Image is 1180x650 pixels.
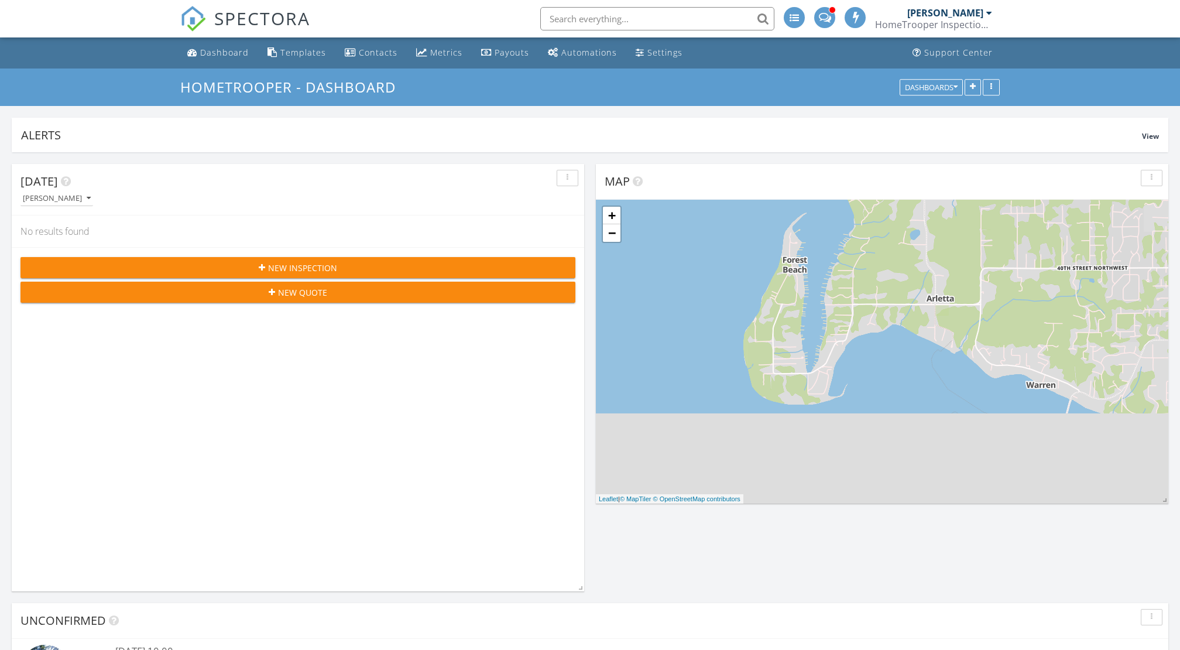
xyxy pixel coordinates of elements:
a: Settings [631,42,687,64]
a: Automations (Advanced) [543,42,622,64]
a: Support Center [908,42,997,64]
div: Templates [280,47,326,58]
a: © MapTiler [620,495,651,502]
div: [PERSON_NAME] [23,194,91,203]
span: View [1142,131,1159,141]
span: New Quote [278,286,327,299]
div: Support Center [924,47,993,58]
a: Contacts [340,42,402,64]
img: The Best Home Inspection Software - Spectora [180,6,206,32]
span: Unconfirmed [20,613,106,628]
span: Map [605,173,630,189]
div: [PERSON_NAME] [907,7,983,19]
a: Payouts [476,42,534,64]
div: Metrics [430,47,462,58]
span: [DATE] [20,173,58,189]
div: Payouts [495,47,529,58]
div: | [596,494,743,504]
button: New Inspection [20,257,575,278]
span: SPECTORA [214,6,310,30]
button: [PERSON_NAME] [20,191,93,207]
button: New Quote [20,282,575,303]
a: Dashboard [183,42,253,64]
div: Alerts [21,127,1142,143]
a: Metrics [411,42,467,64]
span: New Inspection [268,262,337,274]
a: Zoom in [603,207,620,224]
div: No results found [12,215,584,247]
div: Dashboard [200,47,249,58]
button: Dashboards [900,79,963,95]
div: Settings [647,47,682,58]
div: Dashboards [905,83,958,91]
div: Automations [561,47,617,58]
a: Hometrooper - Dashboard [180,77,406,97]
input: Search everything... [540,7,774,30]
a: Zoom out [603,224,620,242]
div: HomeTrooper Inspection Services [875,19,992,30]
a: SPECTORA [180,16,310,40]
a: Leaflet [599,495,618,502]
div: Contacts [359,47,397,58]
a: Templates [263,42,331,64]
a: © OpenStreetMap contributors [653,495,740,502]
